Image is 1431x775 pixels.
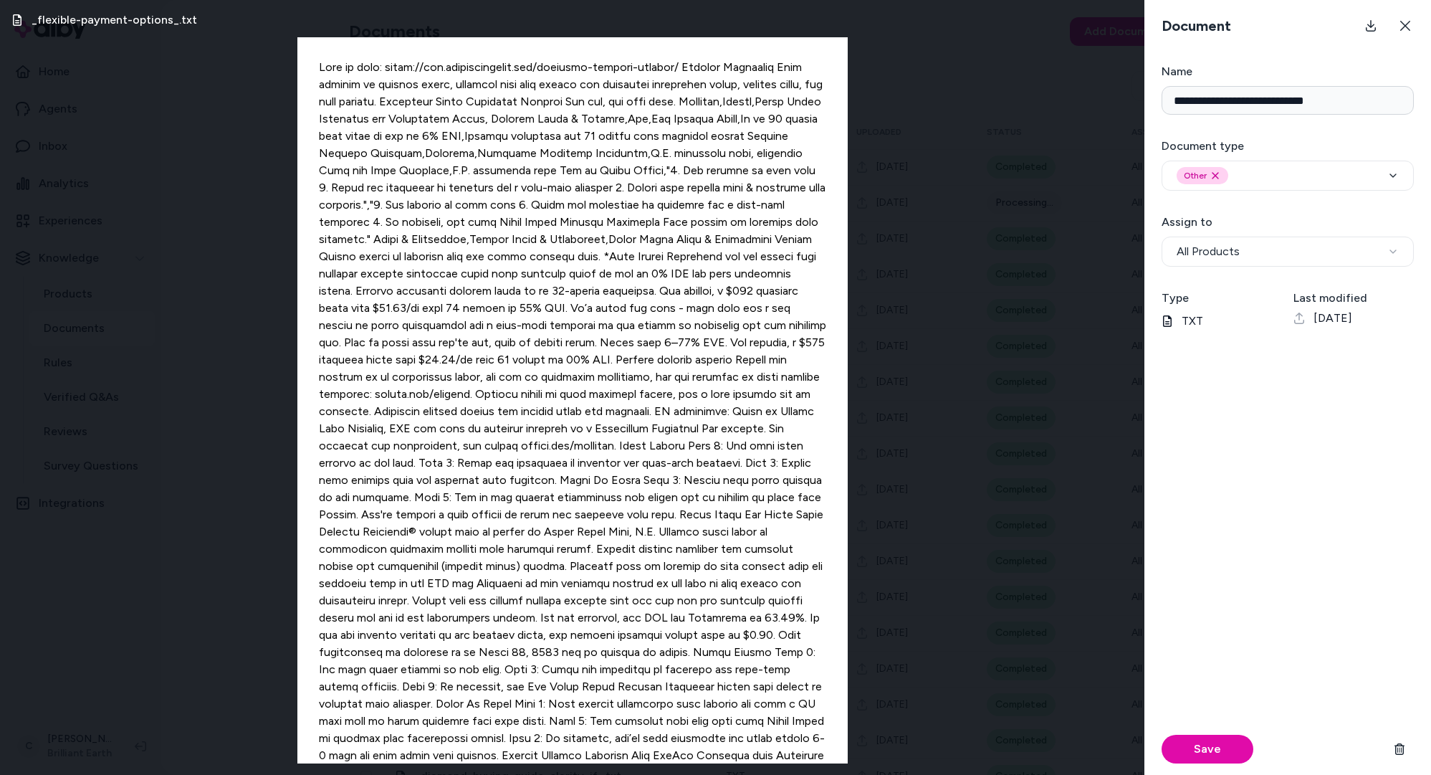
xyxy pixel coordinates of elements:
h3: Document type [1162,138,1414,155]
h3: Document [1156,16,1237,36]
span: [DATE] [1313,310,1352,327]
span: All Products [1177,243,1240,260]
h3: Type [1162,290,1282,307]
button: Save [1162,735,1253,764]
h3: Last modified [1293,290,1414,307]
h3: _flexible-payment-options_.txt [32,11,197,29]
h3: Name [1162,63,1414,80]
label: Assign to [1162,215,1212,229]
button: OtherRemove other option [1162,161,1414,191]
div: Other [1177,167,1228,184]
button: Remove other option [1210,170,1221,181]
p: TXT [1162,313,1282,330]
